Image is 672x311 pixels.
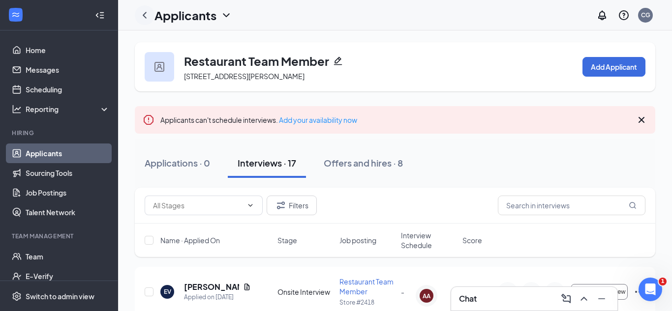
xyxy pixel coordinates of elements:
h5: [PERSON_NAME] [184,282,239,292]
h3: Chat [459,293,477,304]
svg: WorkstreamLogo [11,10,21,20]
svg: Error [143,114,154,126]
div: EV [164,287,171,296]
a: Scheduling [26,80,110,99]
span: Stage [277,235,297,245]
a: Job Postings [26,183,110,202]
svg: Notifications [596,9,608,21]
svg: Document [243,283,251,291]
div: Team Management [12,232,108,240]
p: Store #2418 [339,298,395,307]
svg: Filter [275,199,287,211]
a: Sourcing Tools [26,163,110,183]
svg: Ellipses [634,286,645,298]
div: Offers and hires · 8 [324,157,403,169]
svg: ChevronUp [578,293,590,305]
svg: Settings [12,291,22,301]
div: Applied on [DATE] [184,292,251,302]
a: E-Verify [26,266,110,286]
input: All Stages [153,200,243,211]
input: Search in interviews [498,196,645,215]
div: Hiring [12,129,108,137]
svg: Cross [636,114,647,126]
svg: MagnifyingGlass [629,201,637,209]
button: ChevronUp [576,291,592,307]
button: Schedule interview [571,284,628,300]
a: Applicants [26,143,110,163]
span: Interview Schedule [401,230,457,250]
div: Reporting [26,104,110,114]
svg: Collapse [95,10,105,20]
a: Add your availability now [279,115,357,124]
button: Filter Filters [267,196,317,215]
svg: Pencil [333,56,343,66]
button: Add Applicant [582,57,645,77]
button: Minimize [594,291,610,307]
svg: Minimize [596,293,608,305]
span: 1 [659,278,667,285]
a: Team [26,247,110,266]
h1: Applicants [154,7,216,24]
span: Name · Applied On [160,235,220,245]
svg: Analysis [12,104,22,114]
div: Interviews · 17 [238,157,296,169]
a: Home [26,40,110,60]
svg: ChevronLeft [139,9,151,21]
h3: Restaurant Team Member [184,53,329,69]
svg: ComposeMessage [560,293,572,305]
span: Score [462,235,482,245]
img: user icon [154,62,164,72]
span: Applicants can't schedule interviews. [160,115,357,124]
svg: ChevronDown [246,201,254,209]
a: Messages [26,60,110,80]
iframe: Intercom live chat [639,278,662,301]
svg: QuestionInfo [618,9,630,21]
span: [STREET_ADDRESS][PERSON_NAME] [184,72,305,81]
div: Applications · 0 [145,157,210,169]
span: Restaurant Team Member [339,277,394,296]
span: - [401,287,404,296]
div: Onsite Interview [277,287,333,297]
div: AA [423,292,430,300]
button: ComposeMessage [558,291,574,307]
svg: ChevronDown [220,9,232,21]
a: Talent Network [26,202,110,222]
div: CG [641,11,650,19]
div: Switch to admin view [26,291,94,301]
span: Job posting [339,235,376,245]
